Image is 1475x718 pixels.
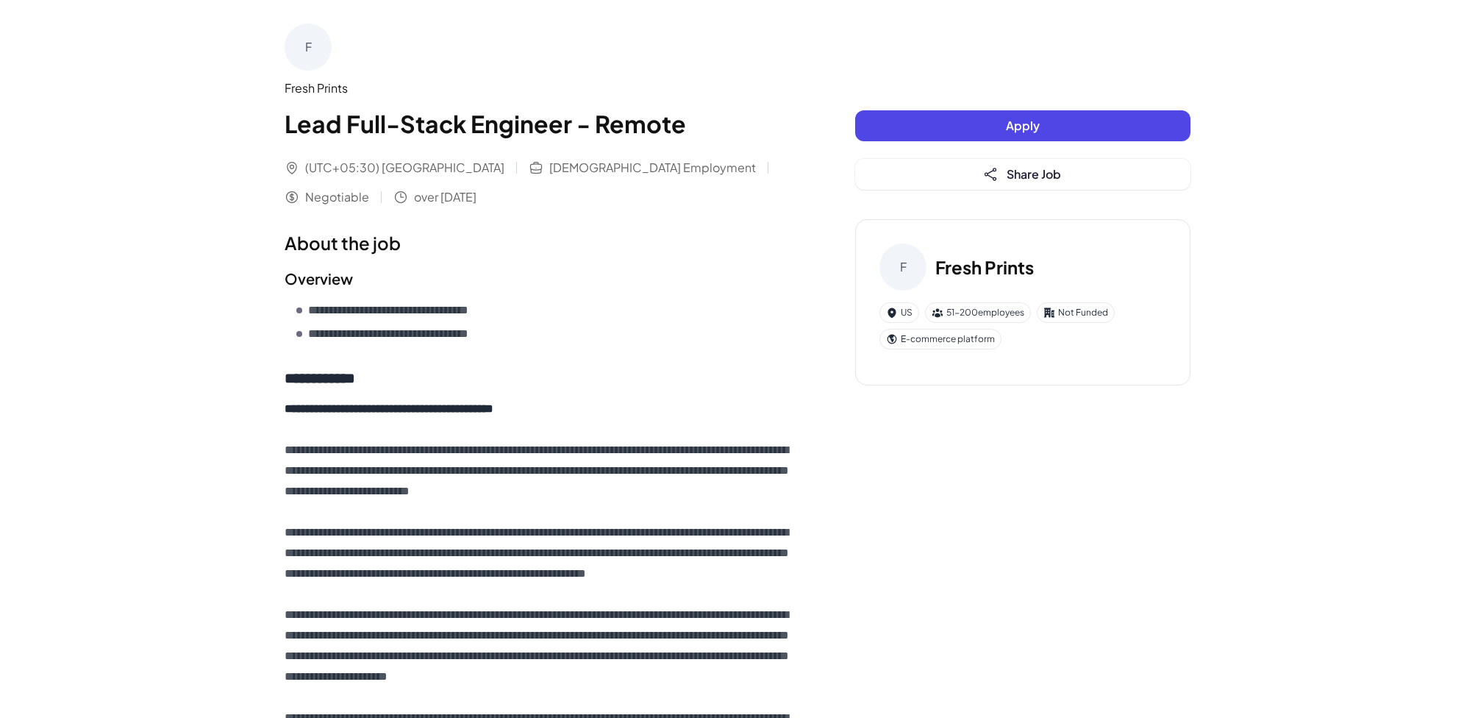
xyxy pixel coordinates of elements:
[549,159,756,177] span: [DEMOGRAPHIC_DATA] Employment
[285,106,796,141] h1: Lead Full-Stack Engineer - Remote
[285,230,796,256] h1: About the job
[1007,166,1061,182] span: Share Job
[855,159,1190,190] button: Share Job
[935,254,1034,280] h3: Fresh Prints
[305,159,504,177] span: (UTC+05:30) [GEOGRAPHIC_DATA]
[879,302,919,323] div: US
[925,302,1031,323] div: 51-200 employees
[414,188,476,206] span: over [DATE]
[285,24,332,71] div: F
[1037,302,1115,323] div: Not Funded
[1006,118,1040,133] span: Apply
[855,110,1190,141] button: Apply
[879,244,926,291] div: F
[285,79,796,97] div: Fresh Prints
[305,188,369,206] span: Negotiable
[285,268,796,290] h2: Overview
[879,329,1001,349] div: E-commerce platform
